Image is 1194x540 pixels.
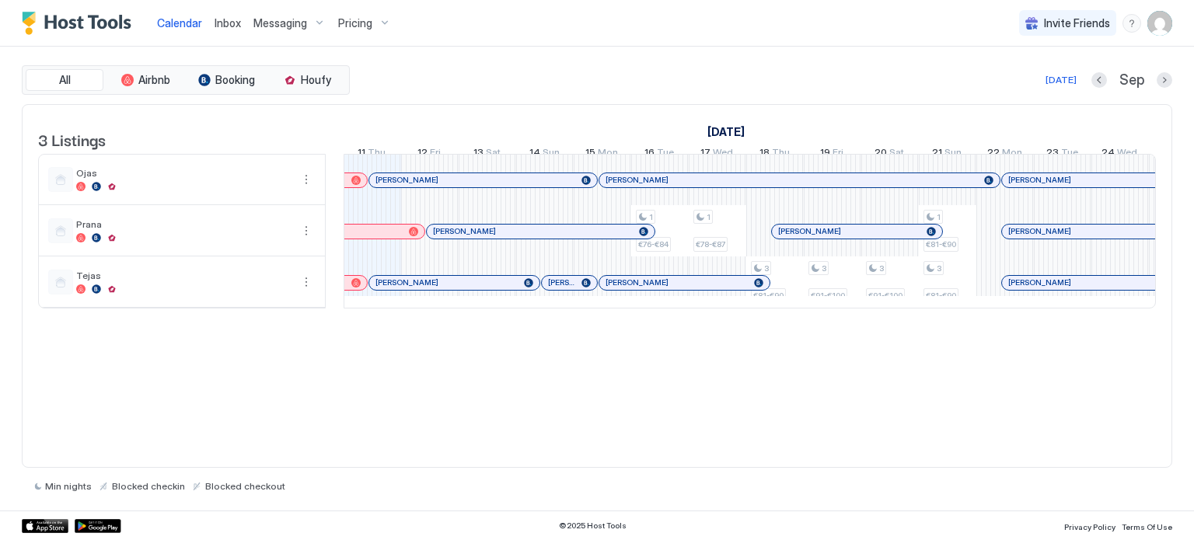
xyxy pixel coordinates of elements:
span: Pricing [338,16,372,30]
button: Booking [187,69,265,91]
button: More options [297,273,316,291]
a: September 1, 2025 [703,120,749,143]
span: [PERSON_NAME] [1008,277,1071,287]
a: September 16, 2025 [641,143,678,165]
span: Tue [657,146,674,162]
span: [PERSON_NAME] [375,175,438,185]
span: 3 [937,263,941,273]
span: Mon [1002,146,1022,162]
span: [PERSON_NAME] [548,277,575,287]
a: Host Tools Logo [22,12,138,35]
span: 1 [937,212,941,222]
a: September 11, 2025 [354,143,389,165]
span: €81-€90 [926,239,956,249]
a: September 13, 2025 [470,143,504,165]
a: Calendar [157,15,202,31]
span: €91-€100 [868,291,902,301]
span: €78-€87 [696,239,725,249]
a: Privacy Policy [1064,517,1115,534]
span: Sat [486,146,501,162]
span: Prana [76,218,291,230]
span: Sun [543,146,560,162]
span: 17 [700,146,710,162]
span: Tue [1061,146,1078,162]
span: 21 [932,146,942,162]
span: Privacy Policy [1064,522,1115,531]
a: September 18, 2025 [756,143,794,165]
span: Thu [368,146,386,162]
div: menu [1122,14,1141,33]
a: Google Play Store [75,519,121,533]
span: 3 [879,263,884,273]
span: 16 [644,146,655,162]
button: Previous month [1091,72,1107,88]
a: September 15, 2025 [581,143,622,165]
span: 3 Listings [38,127,106,151]
span: Airbnb [138,73,170,87]
button: More options [297,170,316,189]
span: [PERSON_NAME] [778,226,841,236]
span: 1 [707,212,710,222]
a: App Store [22,519,68,533]
span: Fri [833,146,843,162]
button: Next month [1157,72,1172,88]
span: €76-€84 [638,239,669,249]
span: [PERSON_NAME] [1008,175,1071,185]
div: menu [297,273,316,291]
span: 22 [987,146,1000,162]
a: September 21, 2025 [928,143,965,165]
span: Terms Of Use [1122,522,1172,531]
button: Houfy [268,69,346,91]
button: Airbnb [106,69,184,91]
span: Inbox [215,16,241,30]
button: All [26,69,103,91]
button: [DATE] [1043,71,1079,89]
span: 1 [649,212,653,222]
span: Houfy [301,73,331,87]
span: [PERSON_NAME] [606,277,669,287]
span: Booking [215,73,255,87]
button: More options [297,221,316,240]
a: September 23, 2025 [1042,143,1082,165]
span: 23 [1046,146,1059,162]
a: September 14, 2025 [525,143,564,165]
span: 13 [473,146,484,162]
span: 24 [1101,146,1115,162]
span: 3 [822,263,826,273]
span: 18 [759,146,770,162]
span: 15 [585,146,595,162]
span: © 2025 Host Tools [559,521,627,531]
a: September 20, 2025 [871,143,908,165]
span: Sat [889,146,904,162]
a: September 22, 2025 [983,143,1026,165]
span: 3 [764,263,769,273]
span: Blocked checkout [205,480,285,492]
a: September 17, 2025 [696,143,737,165]
span: 14 [529,146,540,162]
span: All [59,73,71,87]
span: Tejas [76,270,291,281]
span: Thu [772,146,790,162]
span: Fri [430,146,441,162]
span: [PERSON_NAME] [433,226,496,236]
span: Wed [713,146,733,162]
span: €81-€90 [753,291,784,301]
a: September 24, 2025 [1098,143,1141,165]
span: [PERSON_NAME] [375,277,438,287]
div: tab-group [22,65,350,95]
span: Sep [1119,71,1144,89]
a: September 12, 2025 [414,143,445,165]
span: Sun [944,146,962,162]
div: [DATE] [1046,73,1077,87]
div: User profile [1147,11,1172,36]
span: [PERSON_NAME] [606,175,669,185]
div: menu [297,170,316,189]
span: Min nights [45,480,92,492]
a: Terms Of Use [1122,517,1172,534]
span: Messaging [253,16,307,30]
span: €81-€90 [926,291,956,301]
span: 19 [820,146,830,162]
span: Blocked checkin [112,480,185,492]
